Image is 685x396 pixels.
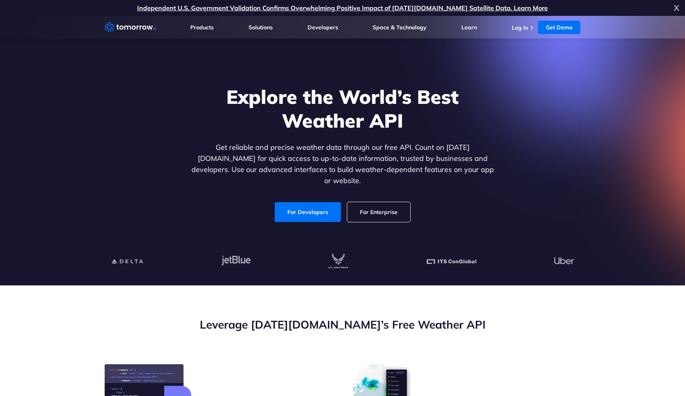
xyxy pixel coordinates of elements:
a: Products [190,24,214,31]
a: Independent U.S. Government Validation Confirms Overwhelming Positive Impact of [DATE][DOMAIN_NAM... [137,4,548,12]
button: Deny [496,366,576,386]
a: For Developers [275,202,341,222]
a: Developers [308,24,338,31]
p: Get reliable and precise weather data through our free API. Count on [DATE][DOMAIN_NAME] for quic... [189,142,496,186]
a: Show details [119,374,161,386]
h2: Leverage [DATE][DOMAIN_NAME]’s Free Weather API [105,317,580,332]
div: [DATE][DOMAIN_NAME] uses cookies to personalize content/ads, analyze traffic, and share data with... [116,352,391,371]
a: Solutions [249,24,273,31]
a: Get Demo [538,21,580,34]
h1: Explore the World’s Best Weather API [189,85,496,132]
a: Log In [512,24,528,31]
a: Home link [105,21,156,33]
a: For Enterprise [347,202,410,222]
a: Learn [461,24,477,31]
a: Privacy Policy [276,363,316,370]
a: Space & Technology [373,24,427,31]
button: Allow all [414,363,493,384]
div: This website uses cookies [116,340,391,350]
